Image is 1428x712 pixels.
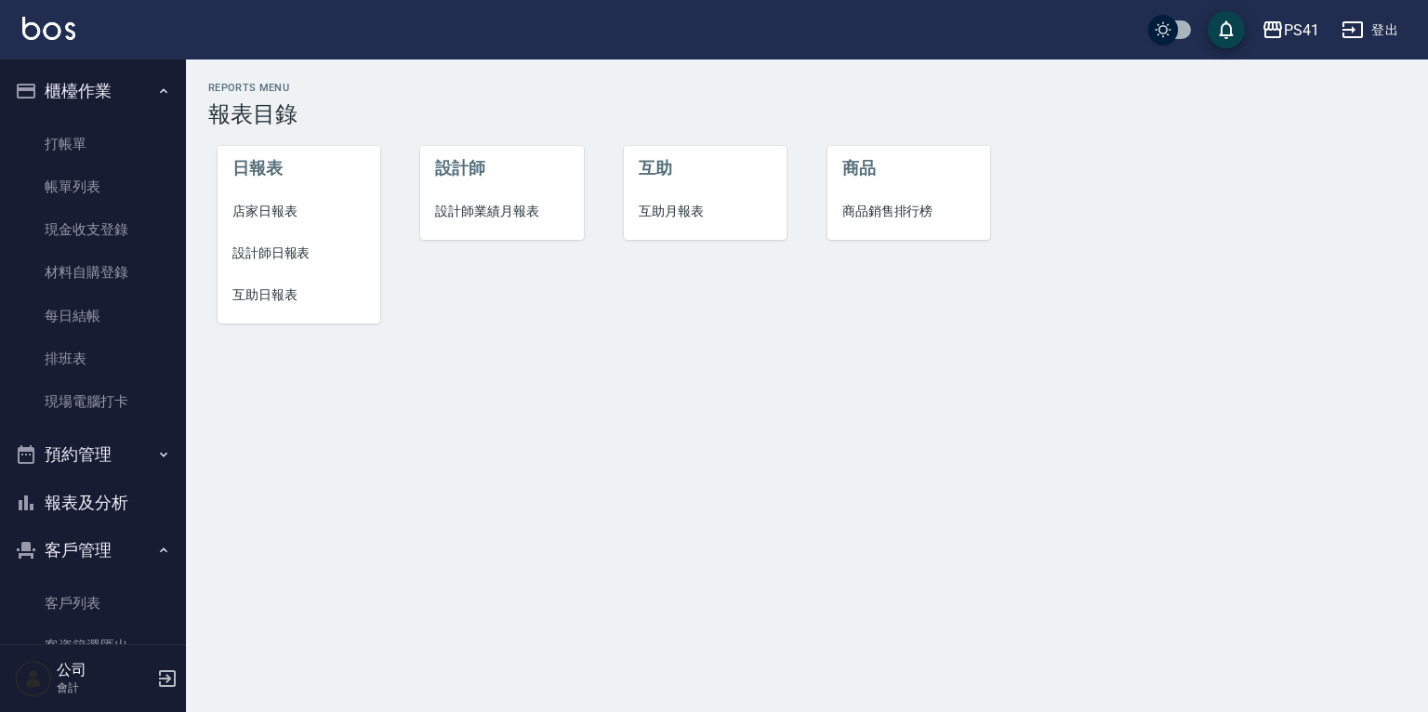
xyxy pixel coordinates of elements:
[827,146,990,191] li: 商品
[7,582,178,625] a: 客戶列表
[218,146,380,191] li: 日報表
[7,337,178,380] a: 排班表
[420,191,583,232] a: 設計師業績月報表
[7,67,178,115] button: 櫃檯作業
[7,380,178,423] a: 現場電腦打卡
[232,202,365,221] span: 店家日報表
[22,17,75,40] img: Logo
[15,660,52,697] img: Person
[420,146,583,191] li: 設計師
[7,295,178,337] a: 每日結帳
[218,232,380,274] a: 設計師日報表
[7,165,178,208] a: 帳單列表
[7,526,178,574] button: 客戶管理
[208,82,1406,94] h2: Reports Menu
[1208,11,1245,48] button: save
[842,202,975,221] span: 商品銷售排行榜
[7,251,178,294] a: 材料自購登錄
[624,191,787,232] a: 互助月報表
[57,661,152,679] h5: 公司
[7,479,178,527] button: 報表及分析
[639,202,772,221] span: 互助月報表
[7,430,178,479] button: 預約管理
[218,274,380,316] a: 互助日報表
[1254,11,1327,49] button: PS41
[7,625,178,667] a: 客資篩選匯出
[827,191,990,232] a: 商品銷售排行榜
[624,146,787,191] li: 互助
[232,285,365,305] span: 互助日報表
[57,679,152,696] p: 會計
[7,208,178,251] a: 現金收支登錄
[232,244,365,263] span: 設計師日報表
[208,101,1406,127] h3: 報表目錄
[1284,19,1319,42] div: PS41
[435,202,568,221] span: 設計師業績月報表
[1334,13,1406,47] button: 登出
[218,191,380,232] a: 店家日報表
[7,123,178,165] a: 打帳單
